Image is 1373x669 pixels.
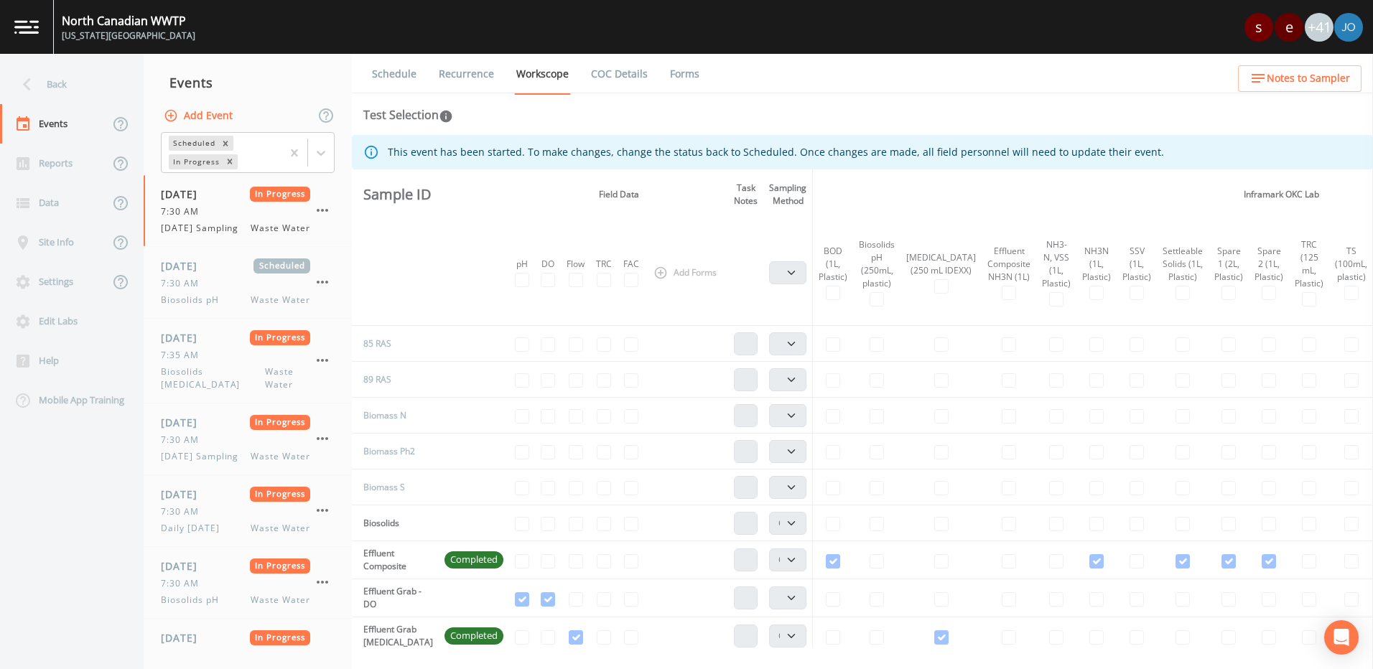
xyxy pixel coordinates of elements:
[589,54,650,94] a: COC Details
[1274,13,1304,42] div: ezekiel.foster@inframark.com
[62,29,195,42] div: [US_STATE][GEOGRAPHIC_DATA]
[250,187,311,202] span: In Progress
[251,522,310,535] span: Waste Water
[1214,245,1243,284] div: Spare 1 (2L, Plastic)
[1295,238,1323,290] div: TRC (125 mL, Plastic)
[352,326,439,362] td: 85 RAS
[161,187,208,202] span: [DATE]
[265,365,310,391] span: Waste Water
[439,109,453,123] svg: In this section you'll be able to select the analytical test to run, based on the media type, and...
[250,415,311,430] span: In Progress
[144,319,352,403] a: [DATE]In Progress7:35 AMBiosolids [MEDICAL_DATA]Waste Water
[144,175,352,247] a: [DATE]In Progress7:30 AM[DATE] SamplingWaste Water
[161,365,265,391] span: Biosolids [MEDICAL_DATA]
[161,522,228,535] span: Daily [DATE]
[515,258,529,271] div: pH
[161,630,208,645] span: [DATE]
[14,20,39,34] img: logo
[161,330,208,345] span: [DATE]
[1238,65,1362,92] button: Notes to Sampler
[596,258,612,271] div: TRC
[352,434,439,469] td: Biomass Ph2
[1267,70,1350,88] span: Notes to Sampler
[1163,245,1203,284] div: Settleable Solids (1L, Plastic)
[161,294,228,307] span: Biosolids pH
[144,65,352,100] div: Events
[388,139,1164,165] div: This event has been started. To make changes, change the status back to Scheduled. Once changes a...
[169,136,218,151] div: Scheduled
[250,630,311,645] span: In Progress
[250,330,311,345] span: In Progress
[161,258,208,273] span: [DATE]
[161,103,238,129] button: Add Event
[352,579,439,617] td: Effluent Grab - DO
[352,169,439,220] th: Sample ID
[859,238,895,290] div: Biosolids pH (250mL, plastic)
[987,245,1030,284] div: Effluent Composite NH3N (1L)
[1275,13,1303,42] div: e
[370,54,419,94] a: Schedule
[567,258,585,271] div: Flow
[445,629,503,643] span: Completed
[218,136,233,151] div: Remove Scheduled
[1122,245,1151,284] div: SSV (1L, Plastic)
[763,169,813,220] th: Sampling Method
[1324,620,1359,655] div: Open Intercom Messenger
[161,277,208,290] span: 7:30 AM
[445,553,503,567] span: Completed
[161,450,247,463] span: [DATE] Sampling
[728,169,763,220] th: Task Notes
[1244,13,1274,42] div: swoodard@inframark.com
[1335,245,1367,284] div: TS (100mL, plastic)
[1334,13,1363,42] img: a7513eba63f965acade06f89de548dca
[144,247,352,319] a: [DATE]Scheduled7:30 AMBiosolids pHWaste Water
[144,475,352,547] a: [DATE]In Progress7:30 AMDaily [DATE]Waste Water
[161,434,208,446] span: 7:30 AM
[144,403,352,475] a: [DATE]In Progress7:30 AM[DATE] SamplingWaste Water
[1244,13,1273,42] div: s
[352,617,439,655] td: Effluent Grab [MEDICAL_DATA]
[144,547,352,619] a: [DATE]In Progress7:30 AMBiosolids pHWaste Water
[352,505,439,541] td: Biosolids
[1305,13,1334,42] div: +41
[1042,238,1071,290] div: NH3-N, VSS (1L, Plastic)
[161,415,208,430] span: [DATE]
[62,12,195,29] div: North Canadian WWTP
[352,398,439,434] td: Biomass N
[363,106,453,123] div: Test Selection
[250,487,311,502] span: In Progress
[352,362,439,398] td: 89 RAS
[161,558,208,574] span: [DATE]
[222,154,238,169] div: Remove In Progress
[437,54,496,94] a: Recurrence
[906,251,976,277] div: [MEDICAL_DATA] (250 mL IDEXX)
[1255,245,1283,284] div: Spare 2 (1L, Plastic)
[161,205,208,218] span: 7:30 AM
[251,222,310,235] span: Waste Water
[161,349,208,362] span: 7:35 AM
[161,487,208,502] span: [DATE]
[161,577,208,590] span: 7:30 AM
[352,469,439,505] td: Biomass S
[1082,245,1111,284] div: NH3N (1L, Plastic)
[161,594,228,607] span: Biosolids pH
[819,245,847,284] div: BOD (1L, Plastic)
[169,154,222,169] div: In Progress
[514,54,571,95] a: Workscope
[250,558,311,574] span: In Progress
[352,541,439,579] td: Effluent Composite
[509,169,728,220] th: Field Data
[253,258,310,273] span: Scheduled
[161,505,208,518] span: 7:30 AM
[541,258,555,271] div: DO
[251,450,310,463] span: Waste Water
[251,294,310,307] span: Waste Water
[623,258,639,271] div: FAC
[668,54,702,94] a: Forms
[161,222,247,235] span: [DATE] Sampling
[251,594,310,607] span: Waste Water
